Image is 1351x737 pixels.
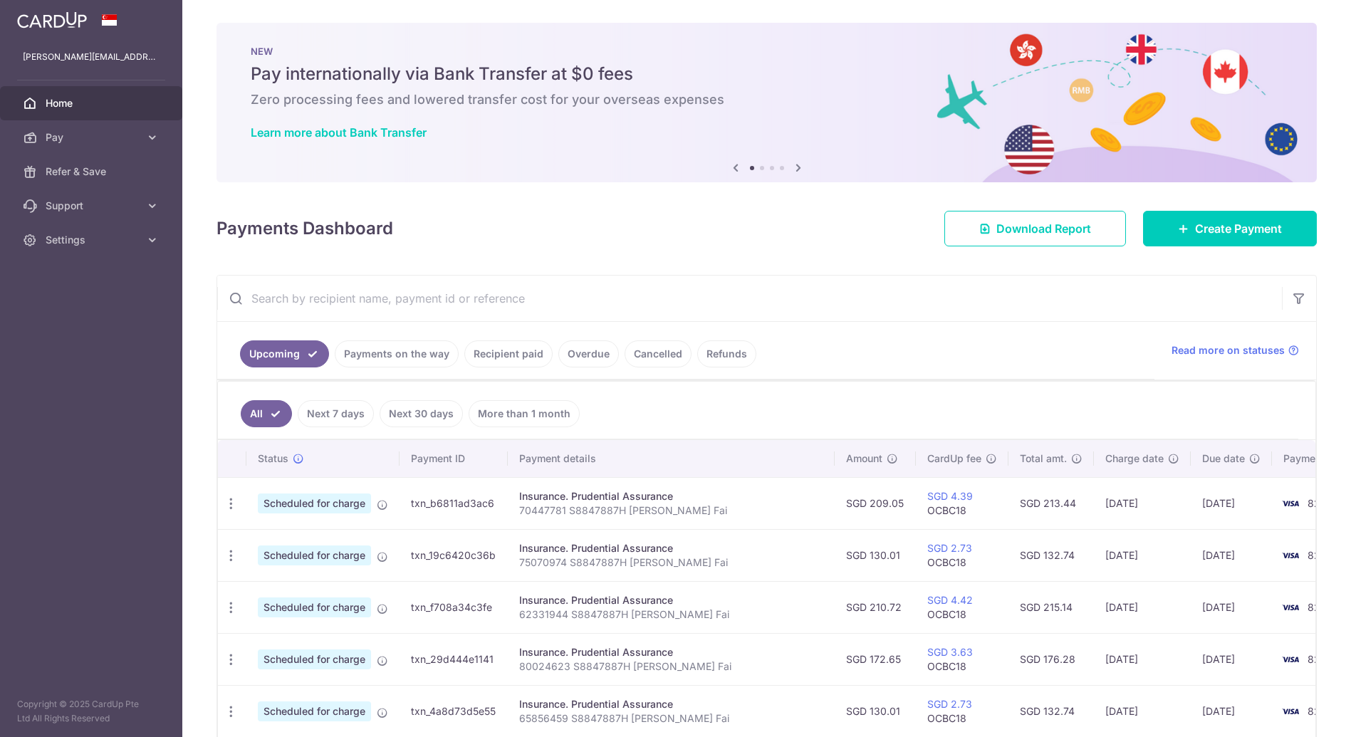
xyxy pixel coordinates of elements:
img: Bank Card [1276,651,1305,668]
span: Home [46,96,140,110]
span: Amount [846,451,882,466]
span: 8245 [1308,497,1332,509]
a: Download Report [944,211,1126,246]
a: Recipient paid [464,340,553,367]
h5: Pay internationally via Bank Transfer at $0 fees [251,63,1283,85]
span: 8245 [1308,601,1332,613]
p: 80024623 S8847887H [PERSON_NAME] Fai [519,659,823,674]
th: Payment details [508,440,835,477]
td: OCBC18 [916,581,1008,633]
span: Charge date [1105,451,1164,466]
td: txn_4a8d73d5e55 [400,685,508,737]
td: SGD 132.74 [1008,685,1094,737]
th: Payment ID [400,440,508,477]
p: 75070974 S8847887H [PERSON_NAME] Fai [519,555,823,570]
p: 65856459 S8847887H [PERSON_NAME] Fai [519,711,823,726]
a: Refunds [697,340,756,367]
td: OCBC18 [916,529,1008,581]
span: 8245 [1308,549,1332,561]
td: SGD 132.74 [1008,529,1094,581]
p: 70447781 S8847887H [PERSON_NAME] Fai [519,503,823,518]
a: SGD 2.73 [927,698,972,710]
td: SGD 172.65 [835,633,916,685]
img: CardUp [17,11,87,28]
input: Search by recipient name, payment id or reference [217,276,1282,321]
span: Scheduled for charge [258,701,371,721]
span: CardUp fee [927,451,981,466]
a: Next 30 days [380,400,463,427]
td: [DATE] [1191,581,1272,633]
a: SGD 3.63 [927,646,973,658]
a: SGD 2.73 [927,542,972,554]
div: Insurance. Prudential Assurance [519,541,823,555]
a: Next 7 days [298,400,374,427]
div: Insurance. Prudential Assurance [519,593,823,607]
span: Scheduled for charge [258,493,371,513]
td: txn_f708a34c3fe [400,581,508,633]
span: Scheduled for charge [258,649,371,669]
a: More than 1 month [469,400,580,427]
img: Bank Card [1276,599,1305,616]
td: [DATE] [1094,633,1191,685]
a: Cancelled [625,340,692,367]
td: OCBC18 [916,633,1008,685]
a: Upcoming [240,340,329,367]
td: OCBC18 [916,685,1008,737]
td: SGD 210.72 [835,581,916,633]
td: SGD 213.44 [1008,477,1094,529]
span: Settings [46,233,140,247]
td: SGD 176.28 [1008,633,1094,685]
td: [DATE] [1094,529,1191,581]
span: Pay [46,130,140,145]
td: SGD 209.05 [835,477,916,529]
a: Learn more about Bank Transfer [251,125,427,140]
span: 8245 [1308,653,1332,665]
a: Create Payment [1143,211,1317,246]
a: Read more on statuses [1172,343,1299,357]
img: Bank transfer banner [217,23,1317,182]
span: Download Report [996,220,1091,237]
a: Payments on the way [335,340,459,367]
h4: Payments Dashboard [217,216,393,241]
div: Insurance. Prudential Assurance [519,489,823,503]
td: [DATE] [1094,581,1191,633]
div: Insurance. Prudential Assurance [519,645,823,659]
td: [DATE] [1191,529,1272,581]
span: Scheduled for charge [258,597,371,617]
td: txn_29d444e1141 [400,633,508,685]
span: Support [46,199,140,213]
span: Scheduled for charge [258,545,371,565]
span: Read more on statuses [1172,343,1285,357]
div: Insurance. Prudential Assurance [519,697,823,711]
img: Bank Card [1276,547,1305,564]
td: [DATE] [1094,685,1191,737]
span: Status [258,451,288,466]
td: [DATE] [1191,685,1272,737]
a: Overdue [558,340,619,367]
a: SGD 4.42 [927,594,973,606]
td: OCBC18 [916,477,1008,529]
td: [DATE] [1191,477,1272,529]
span: Due date [1202,451,1245,466]
iframe: Opens a widget where you can find more information [1260,694,1337,730]
h6: Zero processing fees and lowered transfer cost for your overseas expenses [251,91,1283,108]
span: Refer & Save [46,164,140,179]
p: [PERSON_NAME][EMAIL_ADDRESS][DOMAIN_NAME] [23,50,160,64]
p: 62331944 S8847887H [PERSON_NAME] Fai [519,607,823,622]
a: All [241,400,292,427]
td: [DATE] [1191,633,1272,685]
td: SGD 215.14 [1008,581,1094,633]
span: Create Payment [1195,220,1282,237]
span: Total amt. [1020,451,1067,466]
td: [DATE] [1094,477,1191,529]
td: SGD 130.01 [835,685,916,737]
img: Bank Card [1276,495,1305,512]
a: SGD 4.39 [927,490,973,502]
p: NEW [251,46,1283,57]
td: SGD 130.01 [835,529,916,581]
td: txn_b6811ad3ac6 [400,477,508,529]
td: txn_19c6420c36b [400,529,508,581]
